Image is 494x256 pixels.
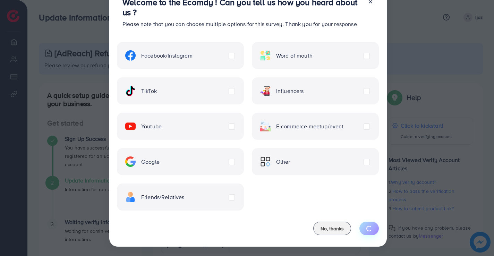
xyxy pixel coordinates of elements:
[141,193,185,201] span: Friends/Relatives
[260,50,271,61] img: ic-word-of-mouth.a439123d.svg
[141,158,160,166] span: Google
[141,87,157,95] span: TikTok
[125,50,136,61] img: ic-facebook.134605ef.svg
[260,86,271,96] img: ic-influencers.a620ad43.svg
[122,20,362,28] p: Please note that you can choose multiple options for this survey. Thank you for your response
[276,52,313,60] span: Word of mouth
[321,225,344,232] span: No, thanks
[313,222,351,235] button: No, thanks
[276,87,304,95] span: Influencers
[260,156,271,167] img: ic-other.99c3e012.svg
[125,121,136,131] img: ic-youtube.715a0ca2.svg
[125,86,136,96] img: ic-tiktok.4b20a09a.svg
[260,121,271,131] img: ic-ecommerce.d1fa3848.svg
[141,52,193,60] span: Facebook/Instagram
[141,122,162,130] span: Youtube
[125,192,136,202] img: ic-freind.8e9a9d08.svg
[125,156,136,167] img: ic-google.5bdd9b68.svg
[276,122,344,130] span: E-commerce meetup/event
[276,158,290,166] span: Other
